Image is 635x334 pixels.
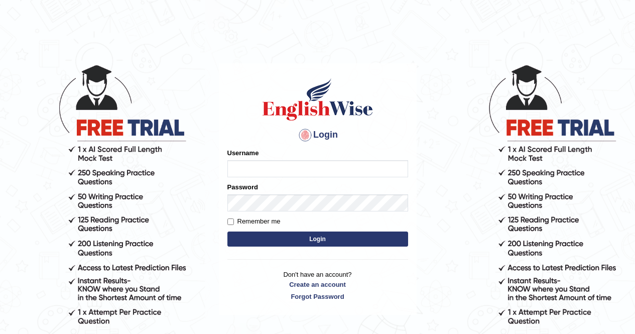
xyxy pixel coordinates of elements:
a: Forgot Password [227,292,408,301]
label: Remember me [227,216,281,227]
label: Username [227,148,259,158]
input: Remember me [227,218,234,225]
label: Password [227,182,258,192]
button: Login [227,232,408,247]
img: Logo of English Wise sign in for intelligent practice with AI [261,77,375,122]
h4: Login [227,127,408,143]
a: Create an account [227,280,408,289]
p: Don't have an account? [227,270,408,301]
